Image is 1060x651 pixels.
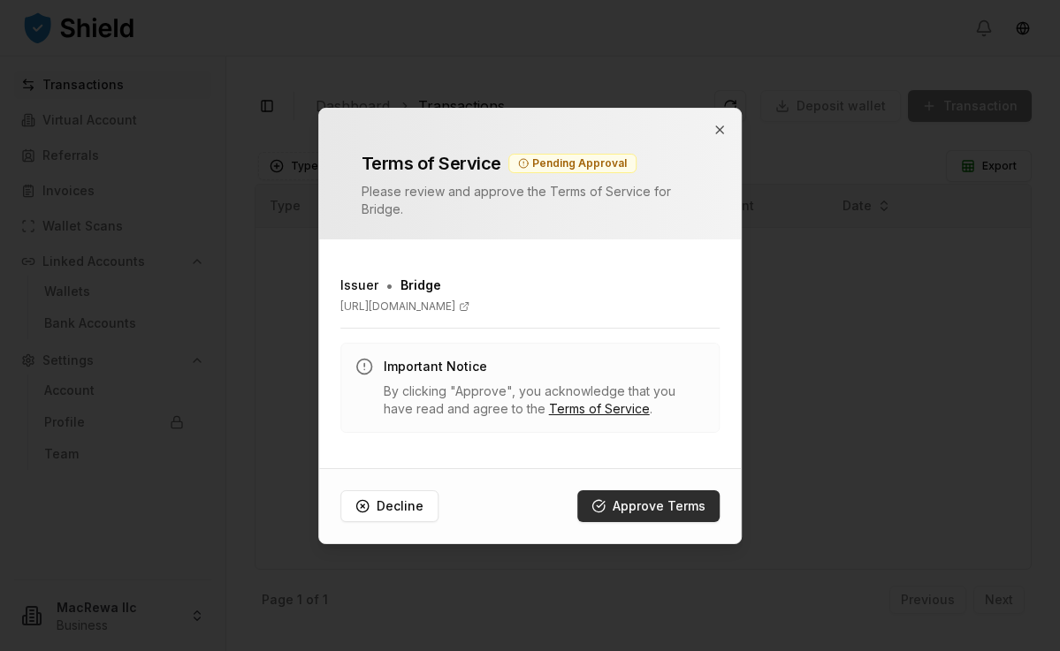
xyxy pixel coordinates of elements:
a: [URL][DOMAIN_NAME] [340,299,721,314]
h3: Important Notice [384,358,705,375]
button: Decline [340,490,438,522]
span: Bridge [400,276,441,294]
a: Terms of Service [549,401,650,416]
button: Approve Terms [577,490,720,522]
h2: Terms of Service [362,151,501,176]
p: Please review and approve the Terms of Service for Bridge . [362,183,699,218]
p: By clicking "Approve", you acknowledge that you have read and agree to the . [384,382,705,418]
div: Pending Approval [508,154,637,173]
span: • [385,275,393,296]
h3: Issuer [340,276,378,294]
